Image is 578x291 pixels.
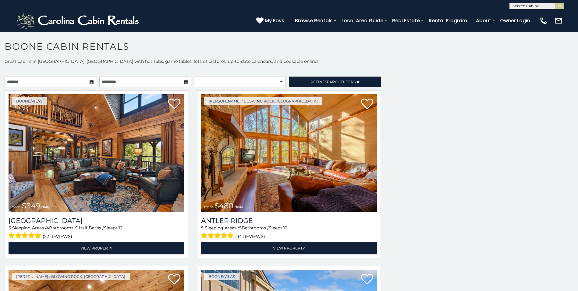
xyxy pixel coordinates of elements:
a: Add to favorites [361,273,373,286]
span: from [204,205,213,209]
a: Real Estate [389,15,423,26]
img: phone-regular-white.png [539,16,548,25]
a: [PERSON_NAME] / Blowing Rock, [GEOGRAPHIC_DATA] [204,97,322,105]
span: 5 [239,225,242,231]
img: White-1-2.png [15,12,142,30]
a: Boone/Vilas [12,97,47,105]
a: Local Area Guide [339,15,386,26]
a: My Favs [256,17,286,25]
span: $480 [215,201,233,210]
span: $349 [22,201,40,210]
a: Boone/Vilas [204,273,239,280]
img: Antler Ridge [201,94,377,212]
span: 12 [283,225,287,231]
a: View Property [201,242,377,254]
a: RefineSearchFilters [289,77,381,87]
a: Antler Ridge from $480 daily [201,94,377,212]
a: [PERSON_NAME] / Blowing Rock, [GEOGRAPHIC_DATA] [12,273,130,280]
span: daily [235,205,243,209]
span: (34 reviews) [235,232,265,240]
span: 5 [201,225,204,231]
span: 1 Half Baths / [76,225,104,231]
h3: Diamond Creek Lodge [9,217,184,225]
span: daily [41,205,50,209]
img: mail-regular-white.png [554,16,563,25]
a: Owner Login [497,15,533,26]
a: Antler Ridge [201,217,377,225]
span: My Favs [265,17,284,24]
a: Rental Program [426,15,470,26]
a: Diamond Creek Lodge from $349 daily [9,94,184,212]
span: (52 reviews) [43,232,72,240]
a: Browse Rentals [292,15,336,26]
img: Diamond Creek Lodge [9,94,184,212]
div: Sleeping Areas / Bathrooms / Sleeps: [201,225,377,240]
a: Add to favorites [361,98,373,111]
div: Sleeping Areas / Bathrooms / Sleeps: [9,225,184,240]
a: View Property [9,242,184,254]
span: from [12,205,21,209]
a: Add to favorites [168,273,180,286]
span: Refine Filters [310,80,356,84]
span: 12 [119,225,122,231]
a: About [473,15,494,26]
a: [GEOGRAPHIC_DATA] [9,217,184,225]
a: Add to favorites [168,98,180,111]
span: 4 [46,225,49,231]
span: 5 [9,225,11,231]
span: Search [325,80,341,84]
